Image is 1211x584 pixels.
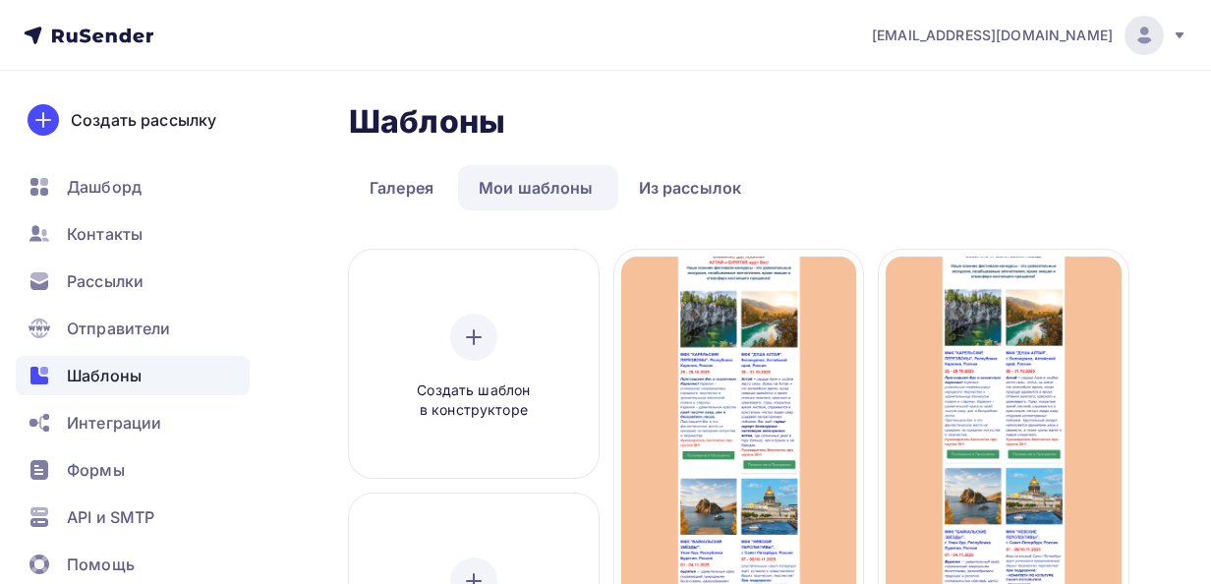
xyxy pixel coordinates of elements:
[872,26,1113,45] span: [EMAIL_ADDRESS][DOMAIN_NAME]
[16,214,250,254] a: Контакты
[16,262,250,301] a: Рассылки
[67,222,143,246] span: Контакты
[349,165,454,210] a: Галерея
[16,309,250,348] a: Отправители
[67,317,171,340] span: Отправители
[618,165,763,210] a: Из рассылок
[67,411,161,435] span: Интеграции
[67,175,142,199] span: Дашборд
[67,505,154,529] span: API и SMTP
[67,364,142,387] span: Шаблоны
[16,167,250,206] a: Дашборд
[380,380,567,421] span: Создать шаблон в конструкторе
[67,458,125,482] span: Формы
[349,102,505,142] h2: Шаблоны
[16,356,250,395] a: Шаблоны
[67,269,144,293] span: Рассылки
[872,16,1187,55] a: [EMAIL_ADDRESS][DOMAIN_NAME]
[71,108,216,132] div: Создать рассылку
[16,450,250,490] a: Формы
[458,165,614,210] a: Мои шаблоны
[67,553,135,576] span: Помощь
